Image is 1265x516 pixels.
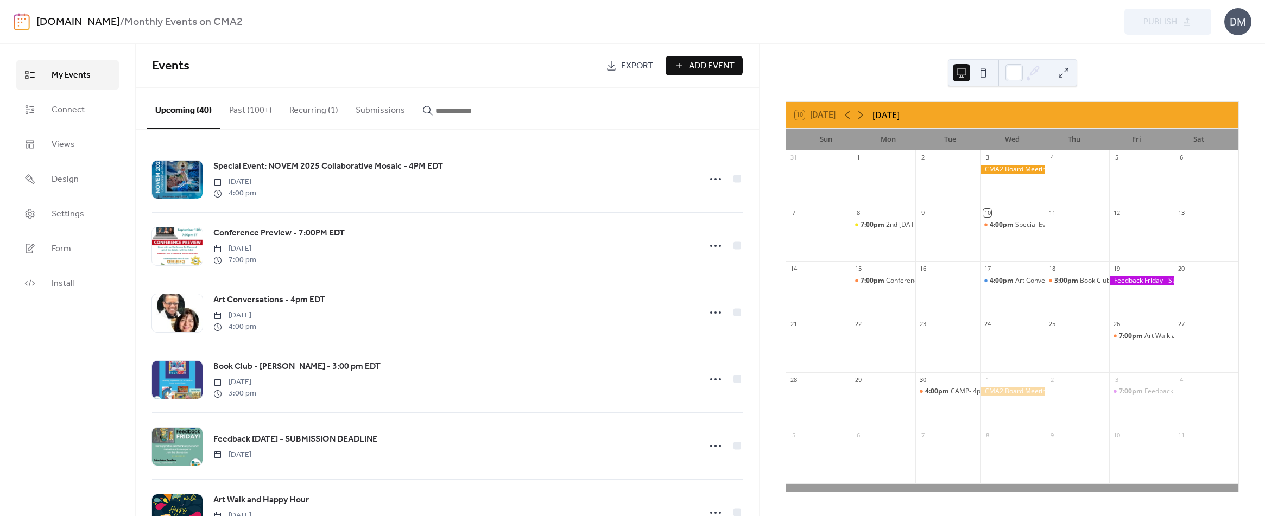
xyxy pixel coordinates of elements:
[886,220,1133,230] div: 2nd [DATE] Guest Artist Series with [PERSON_NAME]- 7pm EDT - [PERSON_NAME]
[213,432,377,447] a: Feedback [DATE] - SUBMISSION DEADLINE
[980,220,1045,230] div: Special Event: NOVEM 2025 Collaborative Mosaic - 4PM EDT
[854,154,862,162] div: 1
[52,69,91,82] span: My Events
[213,360,381,374] a: Book Club - [PERSON_NAME] - 3:00 pm EDT
[919,320,927,328] div: 23
[789,431,798,439] div: 5
[16,199,119,228] a: Settings
[16,60,119,90] a: My Events
[1112,431,1121,439] div: 10
[347,88,414,128] button: Submissions
[854,375,862,384] div: 29
[1168,129,1230,150] div: Sat
[980,387,1045,396] div: CMA2 Board Meeting
[220,88,281,128] button: Past (100+)
[213,377,256,388] span: [DATE]
[213,360,381,373] span: Book Club - [PERSON_NAME] - 3:00 pm EDT
[52,173,79,186] span: Design
[990,276,1015,285] span: 4:00pm
[213,388,256,399] span: 3:00 pm
[789,264,798,272] div: 14
[152,54,189,78] span: Events
[983,209,991,217] div: 10
[1048,431,1056,439] div: 9
[1177,431,1185,439] div: 11
[1045,276,1109,285] div: Book Club - Martin Cheek - 3:00 pm EDT
[861,220,886,230] span: 7:00pm
[981,129,1043,150] div: Wed
[915,387,980,396] div: CAMP- 4pm EDT - Jeannette Brossart
[919,264,927,272] div: 16
[980,165,1045,174] div: CMA2 Board Meeting
[1112,154,1121,162] div: 5
[1177,154,1185,162] div: 6
[919,431,927,439] div: 7
[120,12,124,33] b: /
[851,276,915,285] div: Conference Preview - 7:00PM EDT
[983,320,991,328] div: 24
[1177,264,1185,272] div: 20
[213,243,256,254] span: [DATE]
[124,12,243,33] b: Monthly Events on CMA2
[1144,332,1221,341] div: Art Walk and Happy Hour
[1105,129,1167,150] div: Fri
[52,104,85,117] span: Connect
[919,154,927,162] div: 2
[1080,276,1211,285] div: Book Club - [PERSON_NAME] - 3:00 pm EDT
[983,264,991,272] div: 17
[854,264,862,272] div: 15
[1048,209,1056,217] div: 11
[925,387,951,396] span: 4:00pm
[1119,387,1144,396] span: 7:00pm
[919,375,927,384] div: 30
[1112,264,1121,272] div: 19
[1048,264,1056,272] div: 18
[16,269,119,298] a: Install
[990,220,1015,230] span: 4:00pm
[1048,320,1056,328] div: 25
[1048,375,1056,384] div: 2
[147,88,220,129] button: Upcoming (40)
[16,95,119,124] a: Connect
[789,375,798,384] div: 28
[1043,129,1105,150] div: Thu
[1109,276,1174,285] div: Feedback Friday - SUBMISSION DEADLINE
[52,277,74,290] span: Install
[52,208,84,221] span: Settings
[16,234,119,263] a: Form
[983,154,991,162] div: 3
[36,12,120,33] a: [DOMAIN_NAME]
[789,154,798,162] div: 31
[919,129,981,150] div: Tue
[689,60,735,73] span: Add Event
[213,493,309,507] a: Art Walk and Happy Hour
[1054,276,1080,285] span: 3:00pm
[854,431,862,439] div: 6
[1177,209,1185,217] div: 13
[872,109,900,122] div: [DATE]
[980,276,1045,285] div: Art Conversations - 4pm EDT
[213,227,345,240] span: Conference Preview - 7:00PM EDT
[213,160,443,173] span: Special Event: NOVEM 2025 Collaborative Mosaic - 4PM EDT
[951,387,1057,396] div: CAMP- 4pm EDT - [PERSON_NAME]
[1109,387,1174,396] div: Feedback Friday with Fran Garrido & Shelley Beaumont, 7pm EDT
[598,56,661,75] a: Export
[919,209,927,217] div: 9
[213,494,309,507] span: Art Walk and Happy Hour
[1112,209,1121,217] div: 12
[851,220,915,230] div: 2nd Monday Guest Artist Series with Jacqui Ross- 7pm EDT - Darcel Deneau
[886,276,989,285] div: Conference Preview - 7:00PM EDT
[14,13,30,30] img: logo
[1119,332,1144,341] span: 7:00pm
[213,321,256,333] span: 4:00 pm
[789,320,798,328] div: 21
[16,164,119,194] a: Design
[52,138,75,151] span: Views
[213,188,256,199] span: 4:00 pm
[213,254,256,266] span: 7:00 pm
[621,60,653,73] span: Export
[213,226,345,240] a: Conference Preview - 7:00PM EDT
[666,56,743,75] button: Add Event
[854,320,862,328] div: 22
